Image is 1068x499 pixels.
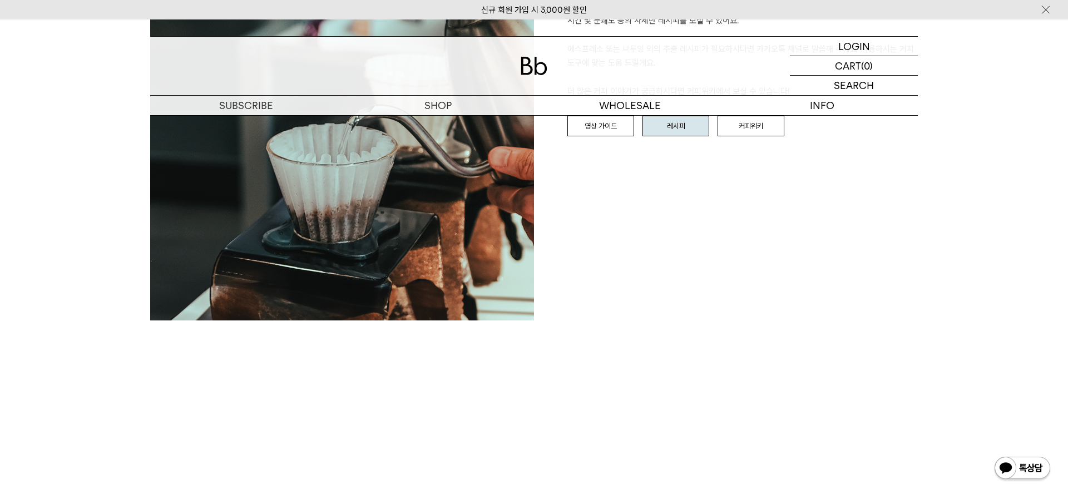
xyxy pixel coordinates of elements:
a: SUBSCRIBE [150,96,342,115]
a: CART (0) [790,56,918,76]
img: 로고 [521,57,547,75]
a: LOGIN [790,37,918,56]
a: SHOP [342,96,534,115]
p: LOGIN [838,37,870,56]
img: 카카오톡 채널 1:1 채팅 버튼 [993,456,1051,482]
p: CART [835,56,861,75]
p: WHOLESALE [534,96,726,115]
a: 영상 가이드 [567,116,634,137]
a: 레시피 [642,116,709,137]
a: 커피위키 [718,116,784,137]
p: SEARCH [834,76,874,95]
a: 신규 회원 가입 시 3,000원 할인 [481,5,587,15]
p: INFO [726,96,918,115]
p: (0) [861,56,873,75]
